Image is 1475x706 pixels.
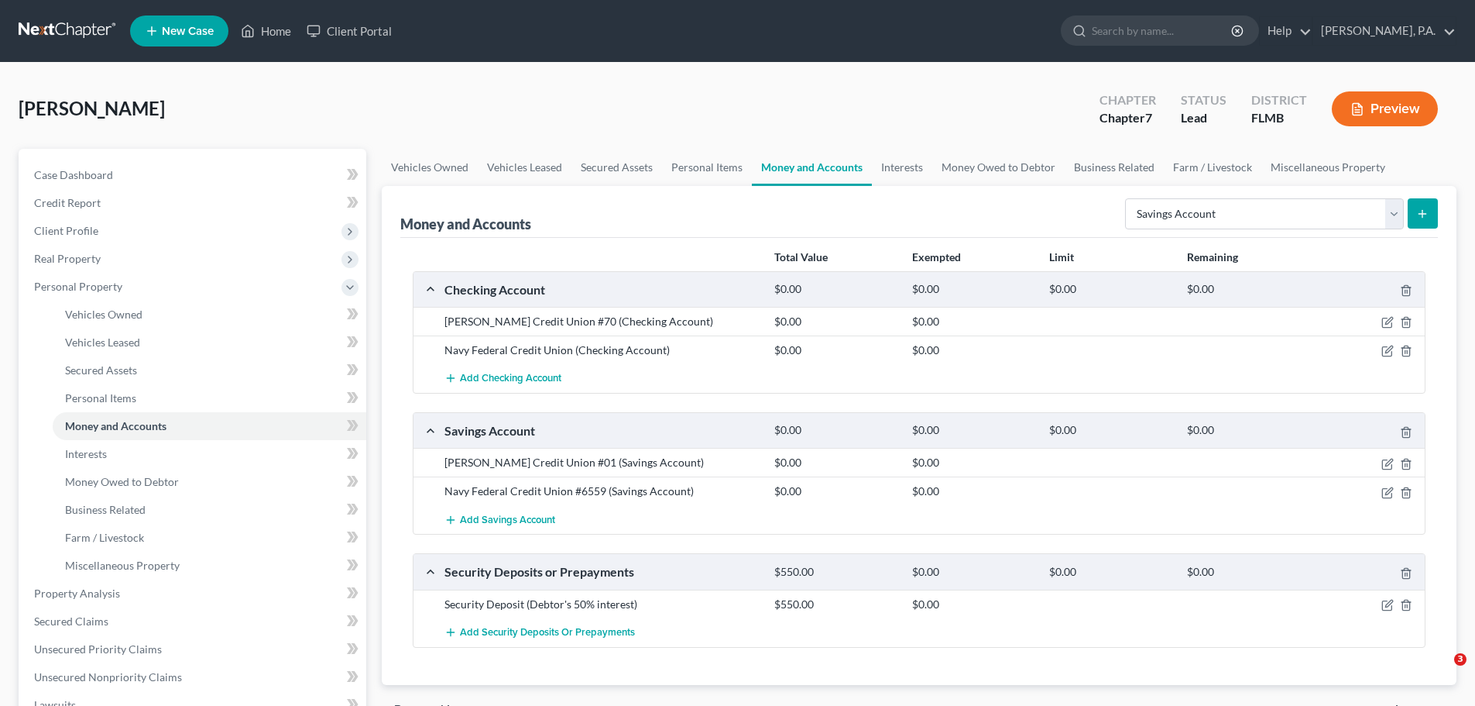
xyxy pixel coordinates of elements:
[53,356,366,384] a: Secured Assets
[767,314,904,329] div: $0.00
[22,663,366,691] a: Unsecured Nonpriority Claims
[65,419,166,432] span: Money and Accounts
[1179,565,1316,580] div: $0.00
[34,615,108,628] span: Secured Claims
[65,336,140,349] span: Vehicles Leased
[1181,109,1226,127] div: Lead
[1181,91,1226,109] div: Status
[53,301,366,329] a: Vehicles Owned
[904,565,1041,580] div: $0.00
[65,391,136,405] span: Personal Items
[571,149,662,186] a: Secured Assets
[1041,423,1178,438] div: $0.00
[53,468,366,496] a: Money Owed to Debtor
[65,531,144,544] span: Farm / Livestock
[774,250,828,263] strong: Total Value
[299,17,400,45] a: Client Portal
[65,475,179,488] span: Money Owed to Debtor
[1099,91,1156,109] div: Chapter
[53,329,366,356] a: Vehicles Leased
[34,670,182,684] span: Unsecured Nonpriority Claims
[1065,149,1164,186] a: Business Related
[1041,282,1178,297] div: $0.00
[1332,91,1438,126] button: Preview
[437,563,767,580] div: Security Deposits or Prepayments
[65,503,146,516] span: Business Related
[767,423,904,438] div: $0.00
[1049,250,1074,263] strong: Limit
[34,224,98,237] span: Client Profile
[437,484,767,499] div: Navy Federal Credit Union #6559 (Savings Account)
[53,384,366,412] a: Personal Items
[34,196,101,209] span: Credit Report
[444,505,555,534] button: Add Savings Account
[767,597,904,612] div: $550.00
[904,423,1041,438] div: $0.00
[904,314,1041,329] div: $0.00
[437,455,767,470] div: [PERSON_NAME] Credit Union #01 (Savings Account)
[1261,149,1394,186] a: Miscellaneous Property
[460,514,555,526] span: Add Savings Account
[460,373,561,385] span: Add Checking Account
[904,597,1041,612] div: $0.00
[1260,17,1312,45] a: Help
[53,496,366,524] a: Business Related
[1454,653,1466,666] span: 3
[65,363,137,377] span: Secured Assets
[460,626,635,639] span: Add Security Deposits or Prepayments
[53,412,366,440] a: Money and Accounts
[22,161,366,189] a: Case Dashboard
[34,280,122,293] span: Personal Property
[34,252,101,265] span: Real Property
[912,250,961,263] strong: Exempted
[1251,109,1307,127] div: FLMB
[34,642,162,656] span: Unsecured Priority Claims
[53,524,366,552] a: Farm / Livestock
[1422,653,1460,691] iframe: Intercom live chat
[34,587,120,600] span: Property Analysis
[233,17,299,45] a: Home
[65,447,107,460] span: Interests
[19,97,165,119] span: [PERSON_NAME]
[400,215,531,233] div: Money and Accounts
[904,484,1041,499] div: $0.00
[1187,250,1238,263] strong: Remaining
[1099,109,1156,127] div: Chapter
[1179,282,1316,297] div: $0.00
[22,580,366,608] a: Property Analysis
[1092,16,1233,45] input: Search by name...
[767,484,904,499] div: $0.00
[444,364,561,393] button: Add Checking Account
[53,552,366,580] a: Miscellaneous Property
[1179,423,1316,438] div: $0.00
[444,618,635,647] button: Add Security Deposits or Prepayments
[1041,565,1178,580] div: $0.00
[437,314,767,329] div: [PERSON_NAME] Credit Union #70 (Checking Account)
[382,149,478,186] a: Vehicles Owned
[437,281,767,298] div: Checking Account
[767,565,904,580] div: $550.00
[437,343,767,358] div: Navy Federal Credit Union (Checking Account)
[932,149,1065,186] a: Money Owed to Debtor
[437,422,767,439] div: Savings Account
[65,559,180,572] span: Miscellaneous Property
[1145,110,1152,125] span: 7
[65,308,142,321] span: Vehicles Owned
[767,343,904,358] div: $0.00
[904,343,1041,358] div: $0.00
[1164,149,1261,186] a: Farm / Livestock
[22,608,366,635] a: Secured Claims
[162,26,214,37] span: New Case
[478,149,571,186] a: Vehicles Leased
[872,149,932,186] a: Interests
[1313,17,1456,45] a: [PERSON_NAME], P.A.
[767,455,904,470] div: $0.00
[34,168,113,181] span: Case Dashboard
[752,149,872,186] a: Money and Accounts
[437,597,767,612] div: Security Deposit (Debtor's 50% interest)
[904,455,1041,470] div: $0.00
[662,149,752,186] a: Personal Items
[1251,91,1307,109] div: District
[22,635,366,663] a: Unsecured Priority Claims
[22,189,366,217] a: Credit Report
